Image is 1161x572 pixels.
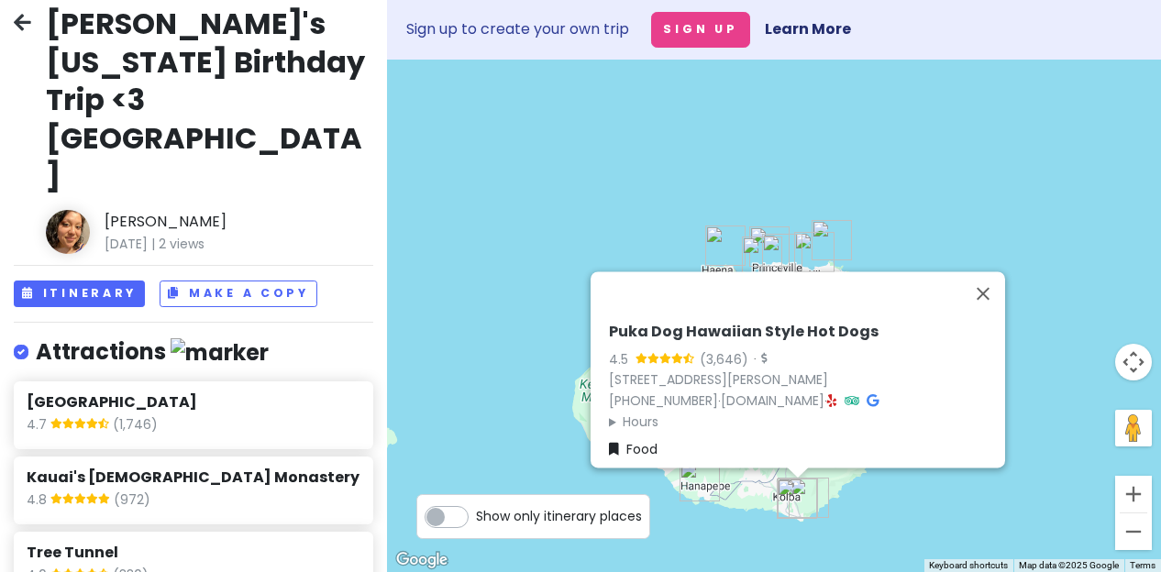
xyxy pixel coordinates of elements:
a: [PHONE_NUMBER] [609,391,718,410]
a: Open this area in Google Maps (opens a new window) [392,548,452,572]
div: Puka Dog Hawaiian Style Hot Dogs [770,470,825,525]
button: Make a Copy [160,280,317,307]
div: Hanalei Bay [735,229,790,284]
div: (3,646) [700,349,748,369]
h6: Tree Tunnel [27,544,359,563]
span: [DATE] 2 views [105,234,373,254]
span: 4.7 [27,414,50,438]
span: 4.8 [27,489,50,513]
a: [STREET_ADDRESS][PERSON_NAME] [609,370,828,389]
a: Food [609,439,658,459]
span: [PERSON_NAME] [105,210,373,234]
button: Itinerary [14,280,145,307]
div: · [748,351,767,369]
img: marker [171,338,269,367]
a: [DOMAIN_NAME] [721,391,824,410]
span: Map data ©2025 Google [1019,560,1119,570]
div: Skydive Kauai [672,454,727,509]
span: | [151,235,155,253]
button: Map camera controls [1115,344,1152,380]
h6: Puka Dog Hawaiian Style Hot Dogs [609,323,998,342]
h6: [GEOGRAPHIC_DATA] [27,393,359,412]
button: Close [961,271,1005,315]
div: 4.5 [609,349,636,369]
div: Hanalei Valley Lookout [755,226,810,281]
button: Zoom out [1115,513,1152,550]
div: · · [609,323,998,432]
span: (1,746) [113,414,158,438]
button: Drag Pegman onto the map to open Street View [1115,410,1152,446]
a: Learn More [765,18,851,39]
h2: [PERSON_NAME]'s [US_STATE] Birthday Trip <3 [GEOGRAPHIC_DATA] [46,5,373,195]
div: Kalihiwai Beach [787,225,842,280]
button: Sign Up [651,12,750,48]
span: (972) [114,489,150,513]
button: Zoom in [1115,476,1152,512]
span: Show only itinerary places [476,506,642,526]
button: Keyboard shortcuts [929,559,1008,572]
i: Google Maps [867,394,879,407]
div: Hideaway Beach [742,219,797,274]
a: Terms (opens in new tab) [1130,560,1155,570]
img: Google [392,548,452,572]
div: Shipwreck Beach [781,470,836,525]
i: Tripadvisor [845,394,859,407]
h6: Kauai's [DEMOGRAPHIC_DATA] Monastery [27,468,359,488]
div: Tree Tunnel [761,416,816,471]
h4: Attractions [36,337,269,368]
div: Kīlauea Lighthouse [804,213,859,268]
div: Tunnels Beach [698,218,753,273]
img: Author [46,210,90,254]
div: Poipu Beach [769,471,824,526]
summary: Hours [609,412,998,432]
